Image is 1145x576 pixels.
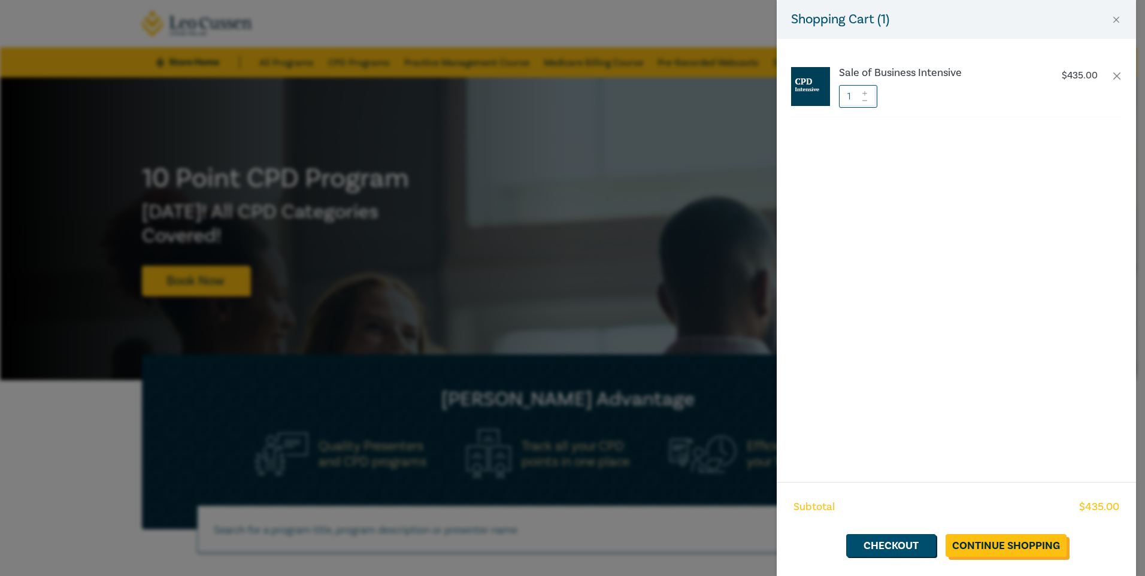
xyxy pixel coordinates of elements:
input: 1 [839,85,877,108]
a: Continue Shopping [946,534,1067,557]
span: Subtotal [793,499,835,515]
p: $ 435.00 [1062,70,1098,81]
a: Sale of Business Intensive [839,67,1038,79]
button: Close [1111,14,1122,25]
span: $ 435.00 [1079,499,1119,515]
img: CPD%20Intensive.jpg [791,67,830,106]
h5: Shopping Cart ( 1 ) [791,10,889,29]
a: Checkout [846,534,936,557]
